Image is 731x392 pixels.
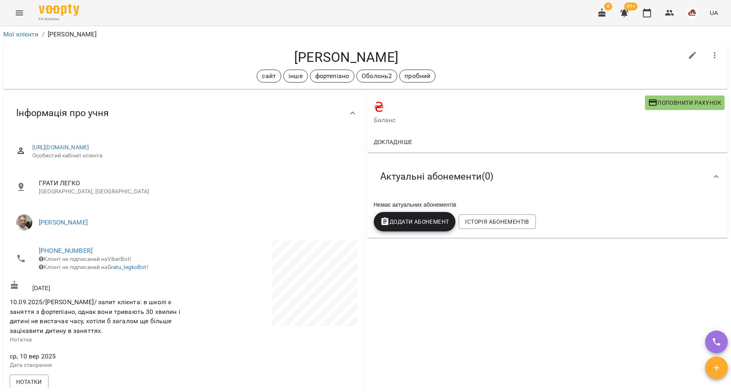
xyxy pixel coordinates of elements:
[362,71,392,81] p: Оболонь2
[16,214,32,231] img: Юрій ГАЛІС
[10,49,683,66] h4: [PERSON_NAME]
[42,30,44,39] li: /
[710,8,718,17] span: UA
[459,214,535,229] button: Історія абонементів
[39,247,93,254] a: [PHONE_NUMBER]
[374,137,413,147] span: Докладніше
[32,152,351,160] span: Особистий кабінет клієнта
[648,98,721,108] span: Поповнити рахунок
[371,135,416,149] button: Докладніше
[374,212,456,231] button: Додати Абонемент
[399,70,436,83] div: пробний
[262,71,276,81] p: сайт
[39,178,351,188] span: ГРАТИ ЛЕГКО
[374,115,645,125] span: Баланс
[3,30,728,39] nav: breadcrumb
[39,4,79,16] img: Voopty Logo
[3,92,364,134] div: Інформація про учня
[687,7,698,19] img: 42377b0de29e0fb1f7aad4b12e1980f7.jpeg
[39,218,88,226] a: [PERSON_NAME]
[624,2,638,11] span: 99+
[39,188,351,196] p: [GEOGRAPHIC_DATA], [GEOGRAPHIC_DATA]
[404,71,430,81] p: пробний
[10,352,182,361] span: ср, 10 вер 2025
[10,3,29,23] button: Menu
[372,199,723,210] div: Немає актуальних абонементів
[10,375,48,389] button: Нотатки
[32,144,89,150] a: [URL][DOMAIN_NAME]
[367,156,728,197] div: Актуальні абонементи(0)
[465,217,529,227] span: Історія абонементів
[39,256,131,262] span: Клієнт не підписаний на ViberBot!
[8,279,183,294] div: [DATE]
[645,95,725,110] button: Поповнити рахунок
[10,336,182,344] p: Нотатка
[310,70,354,83] div: фортепіано
[380,170,493,183] span: Актуальні абонементи ( 0 )
[10,361,182,369] p: Дата створення
[16,377,42,387] span: Нотатки
[107,264,147,270] a: Gratu_legkoBot
[374,99,645,115] h4: ₴
[283,70,308,83] div: інше
[604,2,612,11] span: 8
[356,70,397,83] div: Оболонь2
[16,107,109,119] span: Інформація про учня
[380,217,449,227] span: Додати Абонемент
[289,71,303,81] p: інше
[315,71,349,81] p: фортепіано
[257,70,281,83] div: сайт
[39,264,148,270] span: Клієнт не підписаний на !
[706,5,721,20] button: UA
[10,298,180,335] span: 10.09.2025/[PERSON_NAME]/ запит клієнта: в школі є заняття з фортепіано, однак вони тривають 30 х...
[3,30,39,38] a: Мої клієнти
[39,17,79,22] span: For Business
[48,30,97,39] p: [PERSON_NAME]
